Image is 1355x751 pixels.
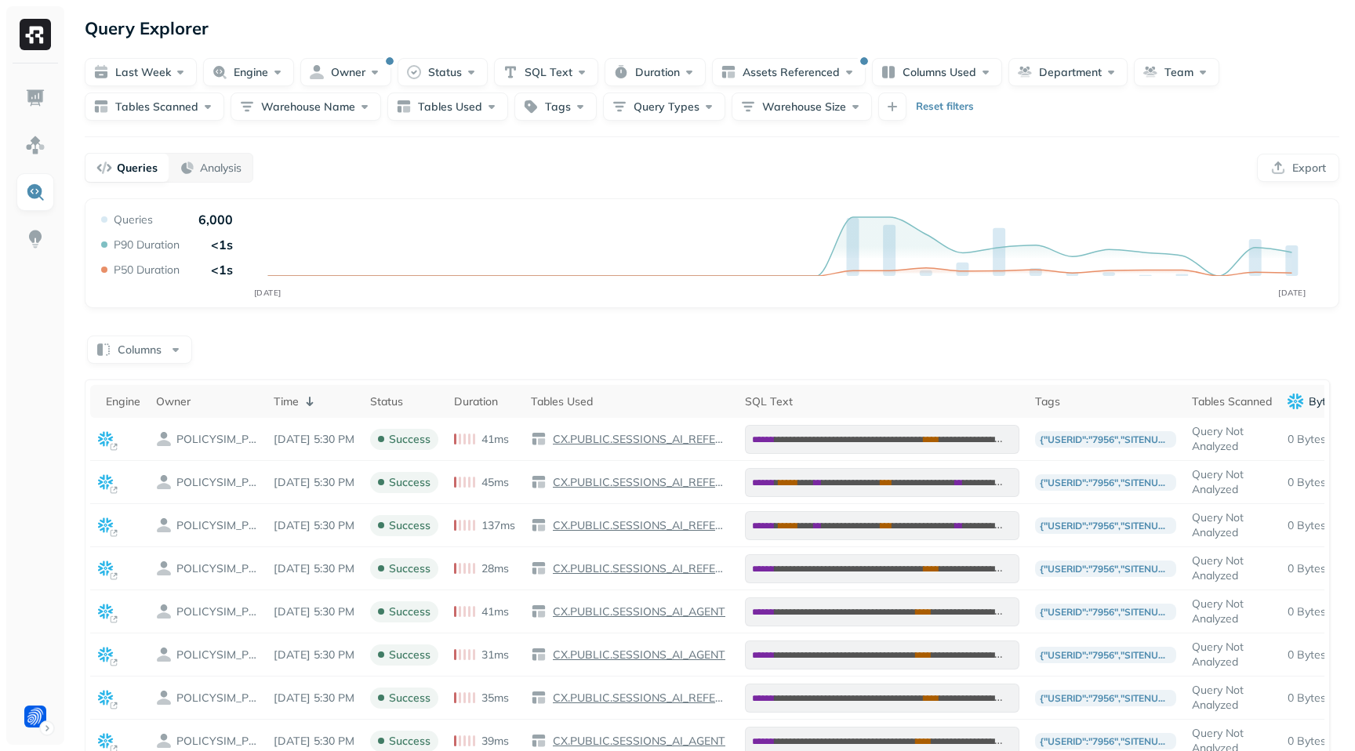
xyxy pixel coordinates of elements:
[156,690,172,706] img: owner
[156,561,172,576] img: owner
[550,648,725,662] p: CX.PUBLIC.SESSIONS_AI_AGENT
[1192,467,1272,497] p: Query Not Analyzed
[481,432,509,447] p: 41ms
[531,561,547,576] img: table
[176,475,258,490] p: POLICYSIM_PROD
[389,561,430,576] p: success
[481,734,509,749] p: 39ms
[398,58,488,86] button: Status
[531,690,547,706] img: table
[389,432,430,447] p: success
[274,518,354,533] p: Aug 24, 2025 5:30 PM
[1278,288,1306,298] tspan: [DATE]
[300,58,391,86] button: Owner
[176,604,258,619] p: POLICYSIM_PROD
[1192,640,1272,669] p: Query Not Analyzed
[547,734,725,749] a: CX.PUBLIC.SESSIONS_AI_AGENT
[198,212,233,227] p: 6,000
[156,394,258,409] div: Owner
[712,58,866,86] button: Assets Referenced
[389,475,430,490] p: success
[176,432,258,447] p: POLICYSIM_PROD
[387,93,508,121] button: Tables Used
[274,392,354,411] div: Time
[106,394,140,409] div: Engine
[25,88,45,108] img: Dashboard
[531,604,547,619] img: table
[547,432,729,447] a: CX.PUBLIC.SESSIONS_AI_REFERRAL
[87,336,192,364] button: Columns
[274,734,354,749] p: Aug 24, 2025 5:30 PM
[1192,424,1272,454] p: Query Not Analyzed
[481,648,509,662] p: 31ms
[274,691,354,706] p: Aug 24, 2025 5:30 PM
[550,604,725,619] p: CX.PUBLIC.SESSIONS_AI_AGENT
[156,733,172,749] img: owner
[605,58,706,86] button: Duration
[1257,154,1339,182] button: Export
[732,93,872,121] button: Warehouse Size
[550,561,729,576] p: CX.PUBLIC.SESSIONS_AI_REFERRAL
[156,604,172,619] img: owner
[254,288,282,298] tspan: [DATE]
[514,93,597,121] button: Tags
[231,93,381,121] button: Warehouse Name
[274,648,354,662] p: Aug 24, 2025 5:30 PM
[494,58,598,86] button: SQL Text
[550,691,729,706] p: CX.PUBLIC.SESSIONS_AI_REFERRAL
[547,475,729,490] a: CX.PUBLIC.SESSIONS_AI_REFERRAL
[156,647,172,662] img: owner
[481,604,509,619] p: 41ms
[550,734,725,749] p: CX.PUBLIC.SESSIONS_AI_AGENT
[176,734,258,749] p: POLICYSIM_PROD
[25,135,45,155] img: Assets
[547,518,729,533] a: CX.PUBLIC.SESSIONS_AI_REFERRAL
[481,475,509,490] p: 45ms
[1192,597,1272,626] p: Query Not Analyzed
[85,93,224,121] button: Tables Scanned
[531,431,547,447] img: table
[389,691,430,706] p: success
[24,706,46,727] img: Forter
[454,394,515,409] div: Duration
[1134,58,1219,86] button: Team
[1035,394,1176,409] div: Tags
[531,394,729,409] div: Tables Used
[85,58,197,86] button: Last week
[1035,561,1176,577] p: {"userId":"7956","siteNumber":223,"email":"[EMAIL_ADDRESS][DOMAIN_NAME]"}
[274,561,354,576] p: Aug 24, 2025 5:30 PM
[203,58,294,86] button: Engine
[1192,510,1272,540] p: Query Not Analyzed
[547,691,729,706] a: CX.PUBLIC.SESSIONS_AI_REFERRAL
[176,691,258,706] p: POLICYSIM_PROD
[176,561,258,576] p: POLICYSIM_PROD
[25,229,45,249] img: Insights
[114,212,153,227] p: Queries
[370,394,438,409] div: Status
[1035,690,1176,706] p: {"userId":"7956","siteNumber":223,"email":"[EMAIL_ADDRESS][DOMAIN_NAME]"}
[481,691,509,706] p: 35ms
[389,604,430,619] p: success
[274,475,354,490] p: Aug 24, 2025 5:30 PM
[1008,58,1128,86] button: Department
[745,394,1019,409] div: SQL Text
[25,182,45,202] img: Query Explorer
[274,604,354,619] p: Aug 24, 2025 5:30 PM
[531,733,547,749] img: table
[1192,394,1272,409] div: Tables Scanned
[603,93,725,121] button: Query Types
[156,474,172,490] img: owner
[156,517,172,533] img: owner
[211,262,233,278] p: <1s
[176,648,258,662] p: POLICYSIM_PROD
[1035,604,1176,620] p: {"userId":"7956","siteNumber":223,"email":"[EMAIL_ADDRESS][DOMAIN_NAME]"}
[531,474,547,490] img: table
[1035,431,1176,448] p: {"userId":"7956","siteNumber":223,"email":"[EMAIL_ADDRESS][DOMAIN_NAME]"}
[1192,683,1272,713] p: Query Not Analyzed
[85,14,209,42] p: Query Explorer
[547,604,725,619] a: CX.PUBLIC.SESSIONS_AI_AGENT
[1035,647,1176,663] p: {"userId":"7956","siteNumber":223,"email":"[EMAIL_ADDRESS][DOMAIN_NAME]"}
[550,432,729,447] p: CX.PUBLIC.SESSIONS_AI_REFERRAL
[1035,474,1176,491] p: {"userId":"7956","siteNumber":223,"email":"[EMAIL_ADDRESS][DOMAIN_NAME]"}
[550,518,729,533] p: CX.PUBLIC.SESSIONS_AI_REFERRAL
